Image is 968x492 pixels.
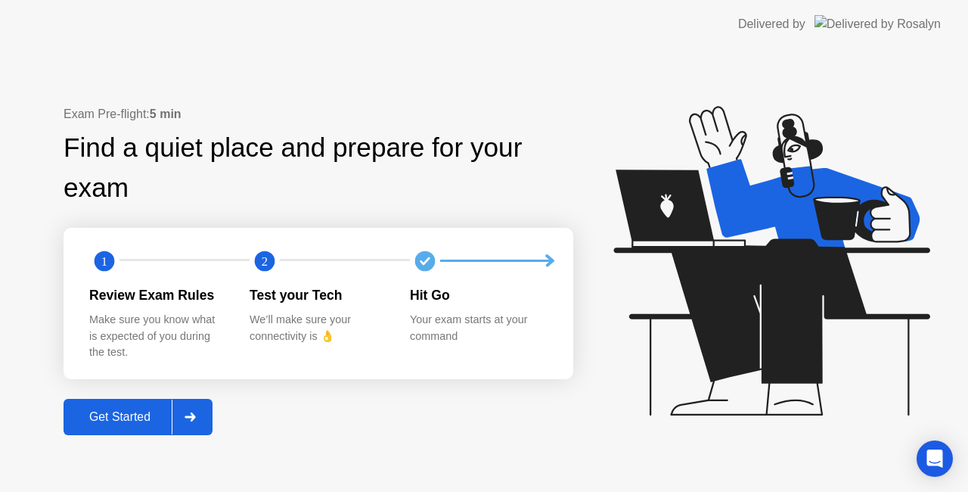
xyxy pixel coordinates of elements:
[89,285,225,305] div: Review Exam Rules
[814,15,941,33] img: Delivered by Rosalyn
[89,312,225,361] div: Make sure you know what is expected of you during the test.
[262,254,268,268] text: 2
[101,254,107,268] text: 1
[738,15,805,33] div: Delivered by
[250,285,386,305] div: Test your Tech
[410,312,546,344] div: Your exam starts at your command
[410,285,546,305] div: Hit Go
[917,441,953,477] div: Open Intercom Messenger
[250,312,386,344] div: We’ll make sure your connectivity is 👌
[150,107,181,120] b: 5 min
[64,399,213,435] button: Get Started
[64,128,573,208] div: Find a quiet place and prepare for your exam
[68,410,172,424] div: Get Started
[64,105,573,123] div: Exam Pre-flight:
